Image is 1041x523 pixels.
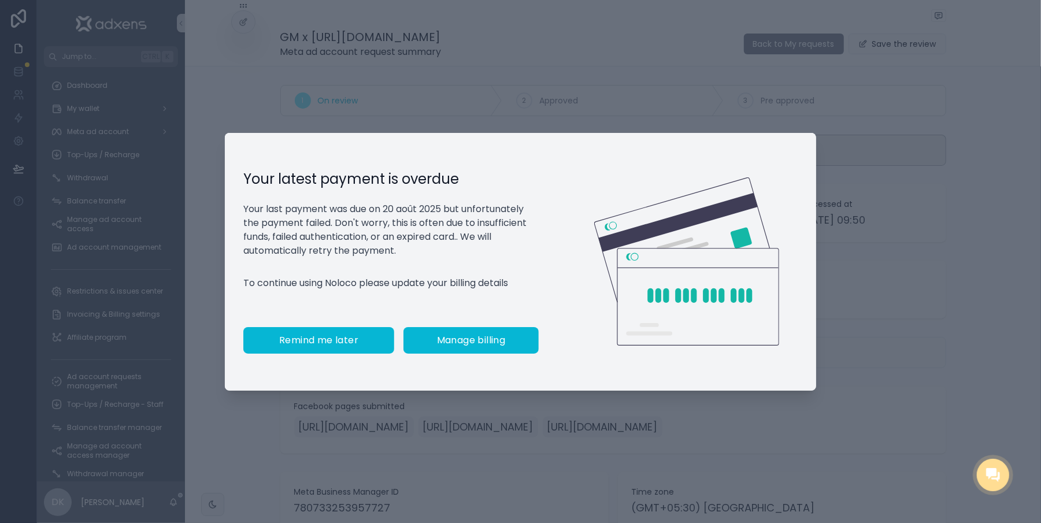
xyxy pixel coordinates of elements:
[437,333,506,347] span: Manage billing
[243,202,539,258] p: Your last payment was due on 20 août 2025 but unfortunately the payment failed. Don't worry, this...
[594,177,779,346] img: Credit card illustration
[243,170,539,188] h1: Your latest payment is overdue
[403,327,539,354] button: Manage billing
[243,327,394,354] button: Remind me later
[279,335,358,346] span: Remind me later
[243,276,539,290] p: To continue using Noloco please update your billing details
